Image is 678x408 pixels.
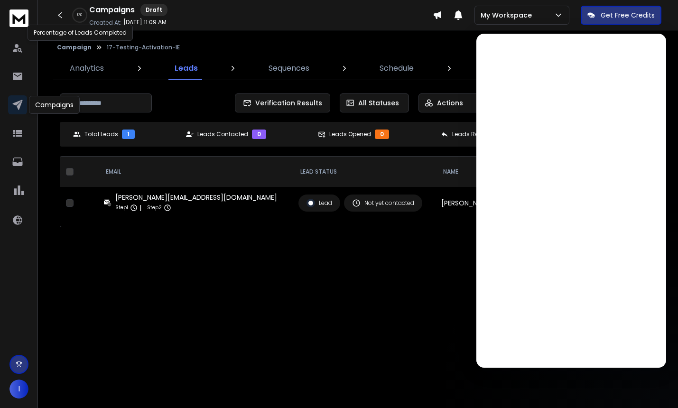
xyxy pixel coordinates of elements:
p: [DATE] 11:09 AM [123,19,167,26]
div: Campaigns [29,96,80,114]
a: Leads [169,57,204,80]
button: Verification Results [235,93,330,112]
button: Campaign [57,44,92,51]
th: LEAD STATUS [293,157,436,187]
p: Leads Contacted [197,130,248,138]
p: Created At: [89,19,121,27]
button: Get Free Credits [581,6,661,25]
p: | [139,203,141,213]
div: 0 [252,130,266,139]
p: 17-Testing-Activation-IE [107,44,180,51]
p: Schedule [380,63,414,74]
img: logo [9,9,28,27]
th: NAME [436,157,502,187]
p: Total Leads [84,130,118,138]
a: Schedule [374,57,419,80]
button: I [9,380,28,399]
p: Leads Replied [452,130,492,138]
div: Draft [140,4,167,16]
p: Step 2 [147,203,162,213]
div: Lead [306,199,332,207]
p: Leads Opened [329,130,371,138]
div: Not yet contacted [352,199,414,207]
p: Get Free Credits [601,10,655,20]
p: All Statuses [358,98,399,108]
p: Leads [175,63,198,74]
div: 0 [375,130,389,139]
p: Analytics [70,63,104,74]
p: Actions [437,98,463,108]
a: Analytics [64,57,110,80]
p: My Workspace [481,10,536,20]
div: Percentage of Leads Completed [28,25,133,41]
div: [PERSON_NAME][EMAIL_ADDRESS][DOMAIN_NAME] [115,193,277,202]
th: EMAIL [98,157,293,187]
h1: Campaigns [89,4,135,16]
div: 1 [122,130,135,139]
a: Sequences [263,57,315,80]
p: 0 % [77,12,82,18]
span: Verification Results [251,98,322,108]
p: Step 1 [115,203,128,213]
iframe: Intercom live chat [476,34,666,368]
td: [PERSON_NAME] [436,187,502,219]
iframe: Intercom live chat [643,375,666,398]
p: Sequences [269,63,309,74]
